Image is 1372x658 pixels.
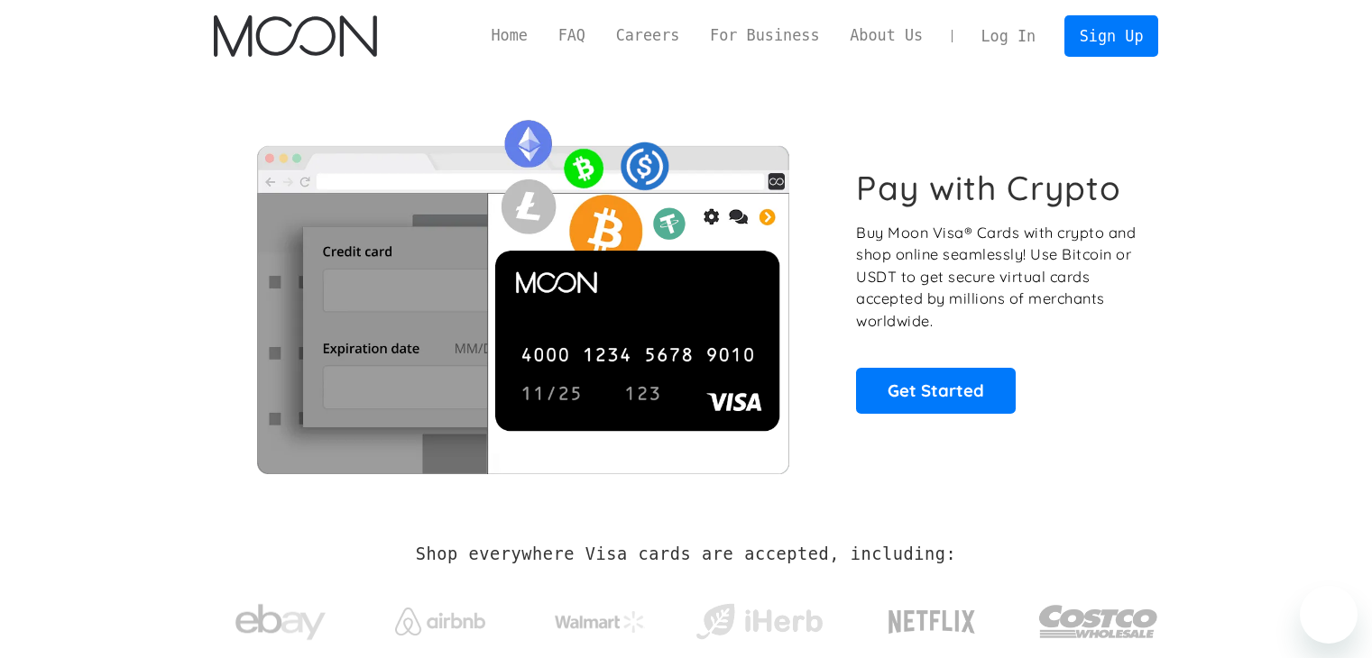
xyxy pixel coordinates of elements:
img: Moon Logo [214,15,377,57]
img: Costco [1038,588,1159,655]
p: Buy Moon Visa® Cards with crypto and shop online seamlessly! Use Bitcoin or USDT to get secure vi... [856,222,1138,333]
a: Careers [601,24,695,47]
a: About Us [834,24,938,47]
img: iHerb [692,599,826,645]
img: Moon Cards let you spend your crypto anywhere Visa is accepted. [214,107,832,473]
a: Get Started [856,368,1016,413]
a: Home [476,24,543,47]
h2: Shop everywhere Visa cards are accepted, including: [416,544,956,564]
a: Log In [966,16,1051,56]
a: home [214,15,377,57]
img: Airbnb [395,608,485,635]
img: Netflix [887,599,977,644]
a: Airbnb [373,589,507,644]
h1: Pay with Crypto [856,168,1121,208]
a: iHerb [692,580,826,654]
a: For Business [695,24,834,47]
img: ebay [235,594,326,651]
a: Sign Up [1064,15,1158,56]
iframe: Button to launch messaging window [1300,586,1358,644]
a: Netflix [852,581,1013,653]
a: Walmart [532,593,667,642]
img: Walmart [555,611,645,633]
a: FAQ [543,24,601,47]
